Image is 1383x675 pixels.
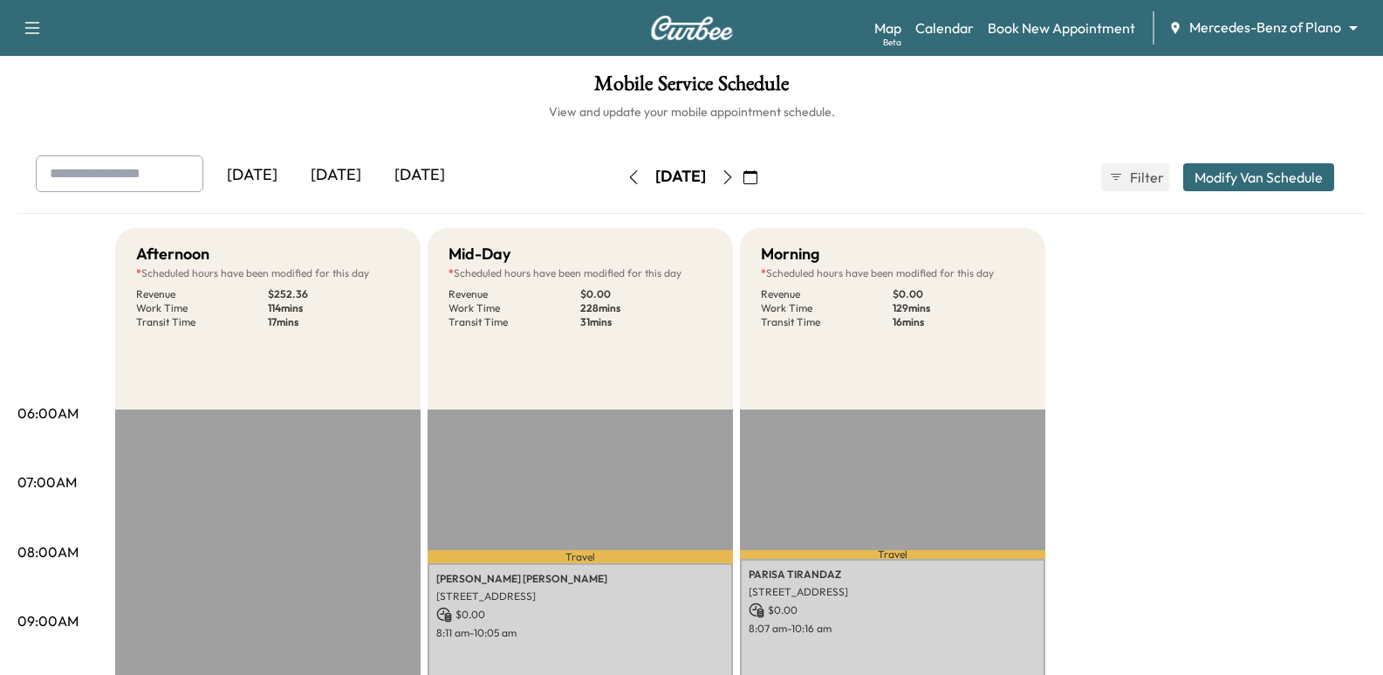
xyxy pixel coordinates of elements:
[915,17,974,38] a: Calendar
[17,610,79,631] p: 09:00AM
[988,17,1135,38] a: Book New Appointment
[428,550,733,563] p: Travel
[448,315,580,329] p: Transit Time
[650,16,734,40] img: Curbee Logo
[1130,167,1161,188] span: Filter
[17,73,1366,103] h1: Mobile Service Schedule
[740,550,1045,558] p: Travel
[893,315,1024,329] p: 16 mins
[761,301,893,315] p: Work Time
[749,603,1037,618] p: $ 0.00
[294,155,378,196] div: [DATE]
[749,622,1037,636] p: 8:07 am - 10:16 am
[761,266,1024,280] p: Scheduled hours have been modified for this day
[448,242,510,266] h5: Mid-Day
[749,585,1037,599] p: [STREET_ADDRESS]
[436,572,724,586] p: [PERSON_NAME] [PERSON_NAME]
[883,36,901,49] div: Beta
[436,607,724,623] p: $ 0.00
[268,287,400,301] p: $ 252.36
[436,626,724,640] p: 8:11 am - 10:05 am
[874,17,901,38] a: MapBeta
[448,266,712,280] p: Scheduled hours have been modified for this day
[136,315,268,329] p: Transit Time
[655,166,706,188] div: [DATE]
[580,301,712,315] p: 228 mins
[1189,17,1341,38] span: Mercedes-Benz of Plano
[436,589,724,603] p: [STREET_ADDRESS]
[210,155,294,196] div: [DATE]
[448,301,580,315] p: Work Time
[136,301,268,315] p: Work Time
[1101,163,1169,191] button: Filter
[268,301,400,315] p: 114 mins
[136,266,400,280] p: Scheduled hours have been modified for this day
[580,315,712,329] p: 31 mins
[761,242,819,266] h5: Morning
[448,287,580,301] p: Revenue
[136,242,209,266] h5: Afternoon
[378,155,462,196] div: [DATE]
[761,287,893,301] p: Revenue
[17,403,79,424] p: 06:00AM
[893,287,1024,301] p: $ 0.00
[17,541,79,562] p: 08:00AM
[761,315,893,329] p: Transit Time
[268,315,400,329] p: 17 mins
[17,103,1366,121] h6: View and update your mobile appointment schedule.
[17,472,77,492] p: 07:00AM
[749,568,1037,582] p: PARISA TIRANDAZ
[1183,163,1334,191] button: Modify Van Schedule
[893,301,1024,315] p: 129 mins
[136,287,268,301] p: Revenue
[580,287,712,301] p: $ 0.00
